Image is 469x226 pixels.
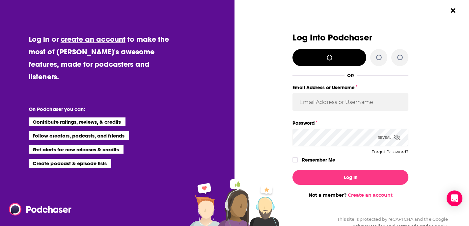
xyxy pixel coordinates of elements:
[61,35,125,44] a: create an account
[29,117,125,126] li: Contribute ratings, reviews, & credits
[29,131,129,140] li: Follow creators, podcasts, and friends
[447,4,459,17] button: Close Button
[292,33,408,42] h3: Log Into Podchaser
[29,106,160,112] li: On Podchaser you can:
[292,192,408,198] div: Not a member?
[9,203,67,215] a: Podchaser - Follow, Share and Rate Podcasts
[347,73,354,78] div: OR
[9,203,72,215] img: Podchaser - Follow, Share and Rate Podcasts
[372,150,408,154] button: Forgot Password?
[292,170,408,185] button: Log In
[29,145,123,154] li: Get alerts for new releases & credits
[302,156,335,164] label: Remember Me
[348,192,393,198] a: Create an account
[292,83,408,92] label: Email Address or Username
[292,93,408,111] input: Email Address or Username
[292,119,408,127] label: Password
[29,159,111,167] li: Create podcast & episode lists
[447,190,462,206] div: Open Intercom Messenger
[378,129,400,146] div: Reveal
